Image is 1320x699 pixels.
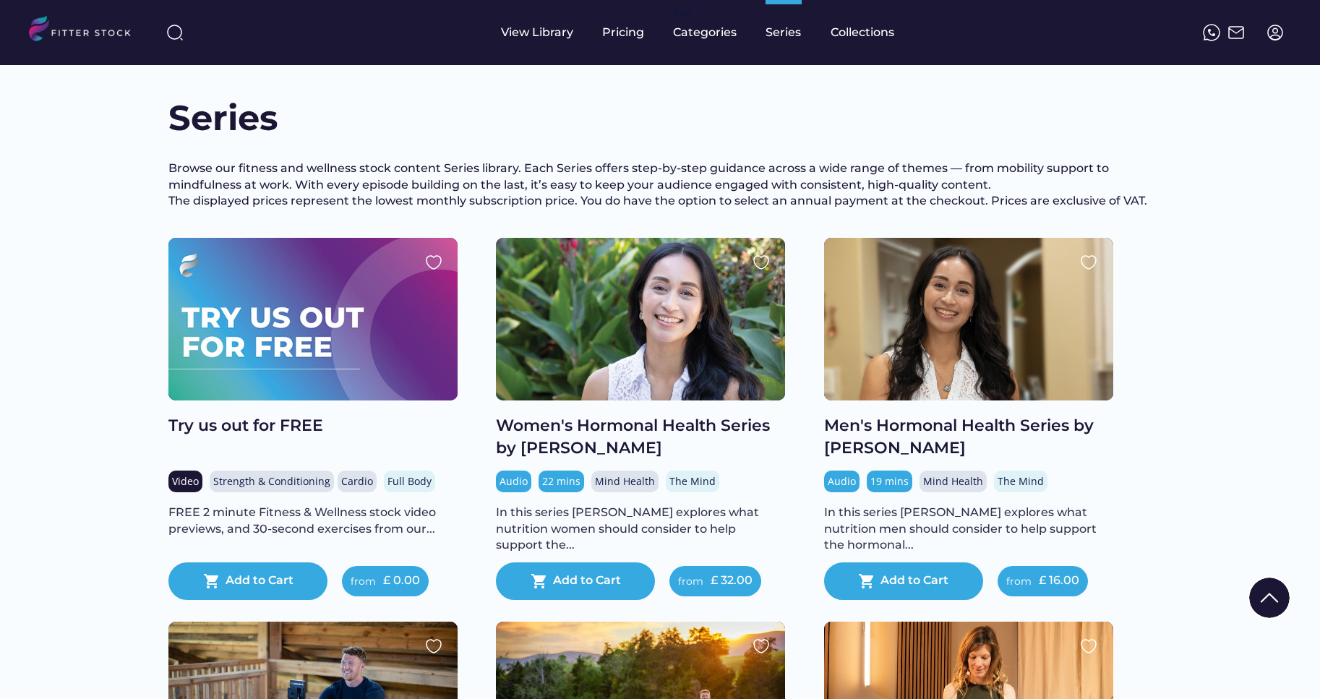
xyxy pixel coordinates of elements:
[496,415,785,460] div: Women's Hormonal Health Series by [PERSON_NAME]
[766,25,802,40] div: Series
[595,474,655,489] div: Mind Health
[531,573,548,590] button: shopping_cart
[213,474,330,489] div: Strength & Conditioning
[1080,638,1097,655] img: heart.svg
[753,254,770,271] img: heart.svg
[387,474,432,489] div: Full Body
[168,160,1152,209] div: Browse our fitness and wellness stock content Series library. Each Series offers step-by-step gui...
[553,573,621,590] div: Add to Cart
[542,474,580,489] div: 22 mins
[168,415,458,437] div: Try us out for FREE
[1039,573,1079,588] div: £ 16.00
[678,575,703,589] div: from
[496,505,785,553] div: In this series [PERSON_NAME] explores what nutrition women should consider to help support the...
[172,474,199,489] div: Video
[425,254,442,271] img: heart.svg
[1203,24,1220,41] img: meteor-icons_whatsapp%20%281%29.svg
[1006,575,1032,589] div: from
[29,16,143,46] img: LOGO.svg
[425,638,442,655] img: heart.svg
[168,94,313,142] h1: Series
[226,573,293,590] div: Add to Cart
[870,474,909,489] div: 19 mins
[923,474,983,489] div: Mind Health
[673,25,737,40] div: Categories
[824,505,1113,553] div: In this series [PERSON_NAME] explores what nutrition men should consider to help support the horm...
[166,24,184,41] img: search-normal%203.svg
[602,25,644,40] div: Pricing
[203,573,220,590] button: shopping_cart
[669,474,716,489] div: The Mind
[1259,641,1306,685] iframe: chat widget
[341,474,373,489] div: Cardio
[501,25,573,40] div: View Library
[828,474,856,489] div: Audio
[383,573,420,588] div: £ 0.00
[711,573,753,588] div: £ 32.00
[1237,576,1309,643] iframe: chat widget
[998,474,1044,489] div: The Mind
[673,7,692,22] div: fvck
[824,415,1113,460] div: Men's Hormonal Health Series by [PERSON_NAME]
[831,25,894,40] div: Collections
[500,474,528,489] div: Audio
[858,573,875,590] button: shopping_cart
[1080,254,1097,271] img: heart.svg
[351,575,376,589] div: from
[753,638,770,655] img: heart.svg
[1227,24,1245,41] img: Frame%2051.svg
[880,573,948,590] div: Add to Cart
[1267,24,1284,41] img: profile-circle.svg
[168,505,458,537] div: FREE 2 minute Fitness & Wellness stock video previews, and 30-second exercises from our...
